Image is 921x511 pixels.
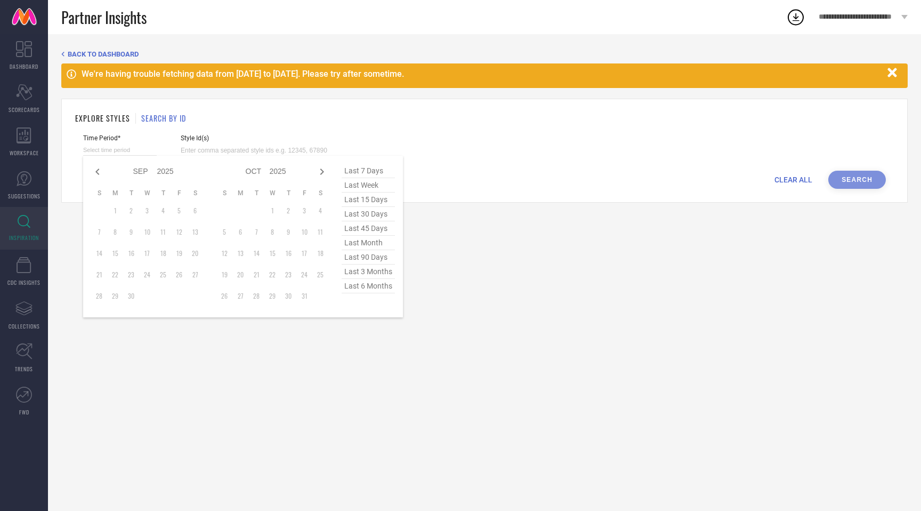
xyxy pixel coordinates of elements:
td: Sun Sep 14 2025 [91,245,107,261]
td: Tue Oct 21 2025 [248,267,264,283]
th: Monday [107,189,123,197]
td: Sun Oct 26 2025 [216,288,232,304]
th: Thursday [280,189,296,197]
th: Tuesday [123,189,139,197]
td: Thu Oct 30 2025 [280,288,296,304]
span: TRENDS [15,365,33,373]
td: Mon Sep 01 2025 [107,203,123,219]
td: Thu Oct 02 2025 [280,203,296,219]
td: Sun Oct 12 2025 [216,245,232,261]
td: Wed Oct 29 2025 [264,288,280,304]
td: Thu Sep 11 2025 [155,224,171,240]
span: last month [342,236,395,250]
h1: SEARCH BY ID [141,113,186,124]
th: Sunday [216,189,232,197]
td: Tue Sep 30 2025 [123,288,139,304]
span: Style Id(s) [181,134,335,142]
td: Tue Oct 07 2025 [248,224,264,240]
span: Time Period* [83,134,157,142]
span: Partner Insights [61,6,147,28]
td: Wed Oct 08 2025 [264,224,280,240]
th: Tuesday [248,189,264,197]
div: We're having trouble fetching data from [DATE] to [DATE]. Please try after sometime. [82,69,882,79]
span: CLEAR ALL [774,175,812,184]
span: DASHBOARD [10,62,38,70]
span: last 45 days [342,221,395,236]
td: Thu Oct 09 2025 [280,224,296,240]
td: Fri Oct 24 2025 [296,267,312,283]
th: Monday [232,189,248,197]
div: Open download list [786,7,805,27]
td: Thu Sep 18 2025 [155,245,171,261]
span: SCORECARDS [9,106,40,114]
td: Fri Oct 03 2025 [296,203,312,219]
input: Select time period [83,145,157,156]
td: Thu Sep 25 2025 [155,267,171,283]
span: FWD [19,408,29,416]
td: Wed Oct 15 2025 [264,245,280,261]
span: CDC INSIGHTS [7,278,41,286]
td: Wed Oct 22 2025 [264,267,280,283]
td: Mon Oct 27 2025 [232,288,248,304]
span: COLLECTIONS [9,322,40,330]
td: Mon Oct 20 2025 [232,267,248,283]
th: Thursday [155,189,171,197]
th: Wednesday [264,189,280,197]
td: Mon Sep 29 2025 [107,288,123,304]
td: Mon Oct 06 2025 [232,224,248,240]
td: Tue Sep 23 2025 [123,267,139,283]
span: SUGGESTIONS [8,192,41,200]
span: WORKSPACE [10,149,39,157]
td: Mon Sep 22 2025 [107,267,123,283]
td: Sun Oct 19 2025 [216,267,232,283]
td: Sun Sep 28 2025 [91,288,107,304]
th: Friday [171,189,187,197]
td: Sat Sep 13 2025 [187,224,203,240]
span: last week [342,178,395,193]
td: Mon Sep 15 2025 [107,245,123,261]
td: Sat Oct 04 2025 [312,203,328,219]
td: Mon Oct 13 2025 [232,245,248,261]
td: Wed Sep 10 2025 [139,224,155,240]
input: Enter comma separated style ids e.g. 12345, 67890 [181,145,335,157]
td: Fri Oct 31 2025 [296,288,312,304]
span: last 3 months [342,265,395,279]
div: Back TO Dashboard [61,50,908,58]
td: Sat Sep 27 2025 [187,267,203,283]
span: last 6 months [342,279,395,293]
td: Fri Sep 19 2025 [171,245,187,261]
div: Next month [316,165,328,178]
td: Thu Oct 23 2025 [280,267,296,283]
h1: EXPLORE STYLES [75,113,130,124]
span: INSPIRATION [9,234,39,242]
th: Saturday [312,189,328,197]
td: Fri Sep 05 2025 [171,203,187,219]
span: last 90 days [342,250,395,265]
td: Wed Sep 24 2025 [139,267,155,283]
td: Wed Oct 01 2025 [264,203,280,219]
span: last 15 days [342,193,395,207]
td: Sat Oct 25 2025 [312,267,328,283]
td: Sat Oct 11 2025 [312,224,328,240]
td: Wed Sep 17 2025 [139,245,155,261]
td: Sat Oct 18 2025 [312,245,328,261]
td: Tue Oct 28 2025 [248,288,264,304]
td: Tue Sep 09 2025 [123,224,139,240]
div: Previous month [91,165,104,178]
td: Thu Oct 16 2025 [280,245,296,261]
td: Sat Sep 20 2025 [187,245,203,261]
td: Sun Sep 07 2025 [91,224,107,240]
td: Sun Oct 05 2025 [216,224,232,240]
td: Fri Oct 17 2025 [296,245,312,261]
span: BACK TO DASHBOARD [68,50,139,58]
td: Thu Sep 04 2025 [155,203,171,219]
span: last 30 days [342,207,395,221]
th: Wednesday [139,189,155,197]
th: Sunday [91,189,107,197]
span: last 7 days [342,164,395,178]
td: Tue Sep 16 2025 [123,245,139,261]
td: Fri Sep 26 2025 [171,267,187,283]
td: Tue Oct 14 2025 [248,245,264,261]
td: Fri Oct 10 2025 [296,224,312,240]
td: Mon Sep 08 2025 [107,224,123,240]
